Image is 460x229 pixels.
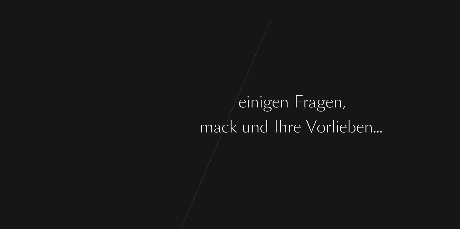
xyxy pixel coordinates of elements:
div: a [214,115,222,139]
div: g [316,90,325,114]
div: e [95,115,103,139]
div: r [103,115,109,139]
div: b [86,115,95,139]
div: c [183,115,191,139]
div: n [141,115,150,139]
div: i [246,90,250,114]
div: . [376,115,379,139]
div: e [293,115,301,139]
div: b [347,115,356,139]
div: . [373,115,376,139]
div: e [238,90,246,114]
div: s [176,115,183,139]
div: e [164,90,172,114]
div: n [333,90,342,114]
div: n [280,90,289,114]
div: e [356,115,364,139]
div: , [342,90,345,114]
div: n [146,90,155,114]
div: r [200,90,205,114]
div: h [191,115,200,139]
div: e [168,115,176,139]
div: w [186,90,196,114]
div: G [155,115,168,139]
div: g [263,90,272,114]
div: r [288,115,293,139]
div: e [272,90,280,114]
div: . [379,115,382,139]
div: V [306,115,317,139]
div: B [115,90,125,114]
div: n [155,90,164,114]
div: h [279,115,288,139]
div: m [210,90,224,114]
div: i [142,90,146,114]
div: e [133,115,141,139]
div: i [335,115,339,139]
div: u [242,115,251,139]
div: r [128,115,133,139]
div: a [309,90,316,114]
div: e [339,115,347,139]
div: n [172,90,181,114]
div: i [196,90,200,114]
div: l [331,115,335,139]
div: k [229,115,237,139]
div: i [259,90,263,114]
div: n [364,115,373,139]
div: i [224,90,228,114]
div: r [303,90,309,114]
div: r [326,115,331,139]
div: e [325,90,333,114]
div: d [260,115,269,139]
div: n [251,115,260,139]
div: g [133,90,142,114]
div: F [294,90,303,114]
div: ü [78,115,86,139]
div: m [200,115,214,139]
div: I [114,115,119,139]
div: h [119,115,128,139]
div: I [274,115,279,139]
div: n [250,90,259,114]
div: e [125,90,133,114]
div: c [222,115,229,139]
div: o [317,115,326,139]
div: t [228,90,233,114]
